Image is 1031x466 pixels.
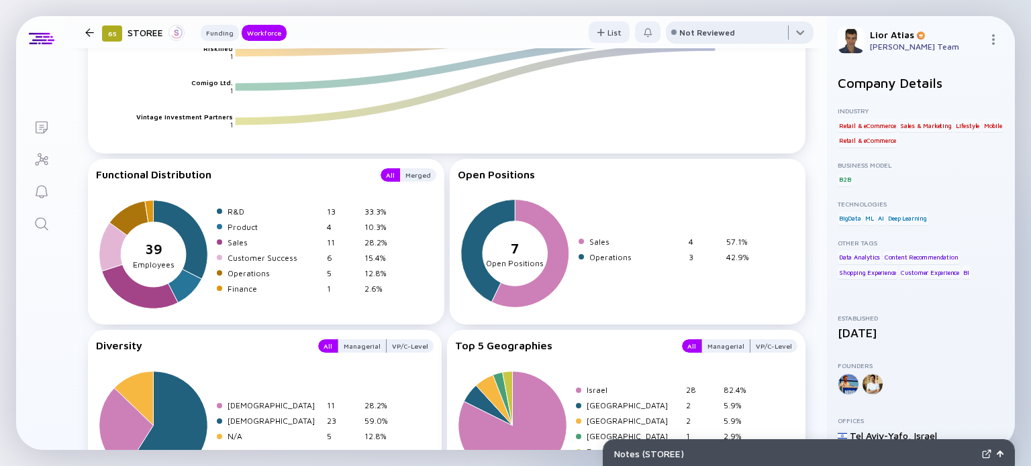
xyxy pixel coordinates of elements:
[400,168,436,182] button: Merged
[327,207,359,217] div: 13
[364,268,397,278] div: 12.8%
[228,237,322,247] div: Sales
[364,400,397,410] div: 28.2%
[838,326,1004,340] div: [DATE]
[587,416,681,426] div: [GEOGRAPHIC_DATA]
[724,416,756,426] div: 5.9%
[136,113,233,121] text: Vintage Investment Partners
[838,119,897,132] div: Retail & eCommerce
[870,42,983,52] div: [PERSON_NAME] Team
[364,237,397,247] div: 28.2%
[726,252,758,262] div: 42.9%
[228,207,322,217] div: R&D
[511,240,519,256] tspan: 7
[458,168,798,180] div: Open Positions
[381,168,400,182] button: All
[587,447,681,457] div: Remote
[686,400,718,410] div: 2
[228,400,322,410] div: [DEMOGRAPHIC_DATA]
[899,119,953,132] div: Sales & Marketing
[102,25,122,42] div: 65
[686,416,718,426] div: 2
[486,258,544,268] tspan: Open Positions
[201,26,239,40] div: Funding
[327,253,359,263] div: 6
[954,119,981,132] div: Lifestyle
[701,339,750,353] button: Managerial
[689,252,721,262] div: 3
[387,339,434,353] button: VP/C-Level
[864,212,875,225] div: ML
[228,268,322,278] div: Operations
[982,449,991,459] img: Expand Notes
[899,266,961,279] div: Customer Experience
[914,430,937,441] div: Israel
[96,168,367,182] div: Functional Distribution
[726,237,758,247] div: 57.1%
[750,339,797,353] div: VP/C-Level
[962,266,971,279] div: BI
[327,268,359,278] div: 5
[838,416,1004,424] div: Offices
[228,253,322,263] div: Customer Success
[327,400,359,410] div: 11
[587,431,681,441] div: [GEOGRAPHIC_DATA]
[838,266,897,279] div: Shopping Experience
[96,339,305,353] div: Diversity
[686,431,718,441] div: 1
[988,34,999,45] img: Menu
[589,21,630,43] button: List
[364,431,397,441] div: 12.8%
[128,24,185,41] div: STOREE
[682,339,701,353] button: All
[364,253,397,263] div: 15.4%
[838,239,1004,247] div: Other Tags
[838,431,847,441] img: Israel Flag
[191,78,233,86] text: Comigo Ltd.
[230,52,233,60] text: 1
[364,416,397,426] div: 59.0%
[364,222,397,232] div: 10.3%
[364,284,397,294] div: 2.6%
[228,431,322,441] div: N/A
[327,416,359,426] div: 23
[838,212,863,225] div: BigData
[838,107,1004,115] div: Industry
[589,237,683,247] div: Sales
[838,251,881,264] div: Data Analytics
[338,339,387,353] button: Managerial
[133,259,175,270] tspan: Employees
[16,174,66,207] a: Reminders
[587,385,681,395] div: Israel
[983,119,1003,132] div: Mobile
[838,161,1004,169] div: Business Model
[838,75,1004,91] h2: Company Details
[318,339,338,353] button: All
[614,448,977,459] div: Notes ( STOREE )
[589,22,630,43] div: List
[230,121,233,129] text: 1
[686,385,718,395] div: 28
[16,110,66,142] a: Lists
[228,416,322,426] div: [DEMOGRAPHIC_DATA]
[228,222,322,232] div: Product
[242,26,287,40] div: Workforce
[364,207,397,217] div: 33.3%
[838,361,1004,369] div: Founders
[702,339,750,353] div: Managerial
[838,134,897,148] div: Retail & eCommerce
[145,241,162,257] tspan: 39
[201,25,239,41] button: Funding
[724,400,756,410] div: 5.9%
[228,284,322,294] div: Finance
[870,29,983,40] div: Lior Atias
[689,237,721,247] div: 4
[327,222,359,232] div: 4
[883,251,960,264] div: Content Recommendation
[887,212,928,225] div: Deep Learning
[16,142,66,174] a: Investor Map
